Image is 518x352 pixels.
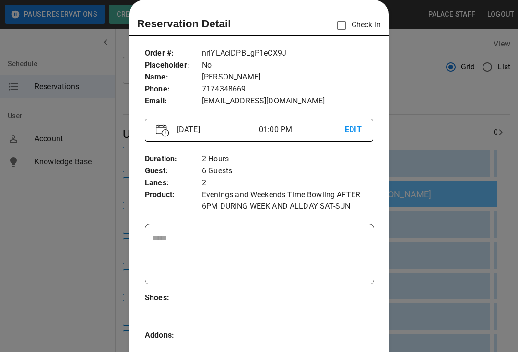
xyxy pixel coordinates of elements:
[145,177,202,189] p: Lanes :
[145,292,202,304] p: Shoes :
[202,83,373,95] p: 7174348669
[145,329,202,341] p: Addons :
[145,153,202,165] p: Duration :
[259,124,345,136] p: 01:00 PM
[145,47,202,59] p: Order # :
[331,15,381,35] p: Check In
[145,71,202,83] p: Name :
[202,177,373,189] p: 2
[202,165,373,177] p: 6 Guests
[145,189,202,201] p: Product :
[202,59,373,71] p: No
[145,95,202,107] p: Email :
[202,189,373,212] p: Evenings and Weekends Time Bowling AFTER 6PM DURING WEEK AND ALLDAY SAT-SUN
[202,47,373,59] p: nriYLAciDPBLgP1eCX9J
[145,59,202,71] p: Placeholder :
[145,83,202,95] p: Phone :
[145,165,202,177] p: Guest :
[137,16,231,32] p: Reservation Detail
[156,124,169,137] img: Vector
[345,124,362,136] p: EDIT
[202,153,373,165] p: 2 Hours
[202,95,373,107] p: [EMAIL_ADDRESS][DOMAIN_NAME]
[202,71,373,83] p: [PERSON_NAME]
[173,124,259,136] p: [DATE]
